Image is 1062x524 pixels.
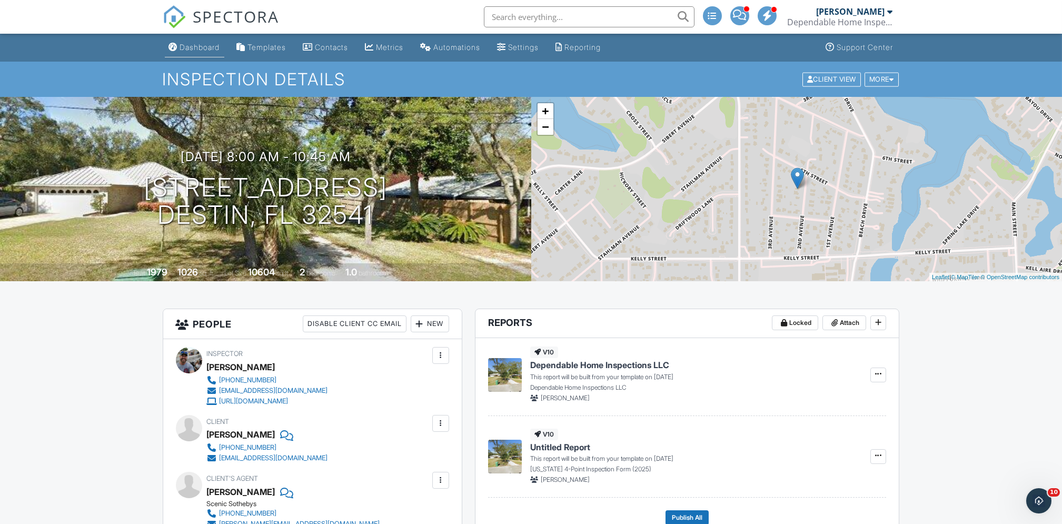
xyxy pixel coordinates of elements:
[865,72,899,86] div: More
[207,474,259,482] span: Client's Agent
[299,38,353,57] a: Contacts
[315,43,349,52] div: Contacts
[233,38,291,57] a: Templates
[411,315,449,332] div: New
[538,119,553,135] a: Zoom out
[932,274,949,280] a: Leaflet
[207,484,275,500] a: [PERSON_NAME]
[538,103,553,119] a: Zoom in
[207,500,389,508] div: Scenic Sothebys
[1048,488,1060,497] span: 10
[180,43,220,52] div: Dashboard
[220,509,277,518] div: [PHONE_NUMBER]
[801,75,864,83] a: Client View
[207,396,328,407] a: [URL][DOMAIN_NAME]
[207,359,275,375] div: [PERSON_NAME]
[193,5,280,27] span: SPECTORA
[220,397,289,406] div: [URL][DOMAIN_NAME]
[484,6,694,27] input: Search everything...
[493,38,543,57] a: Settings
[200,269,214,277] span: sq. ft.
[802,72,861,86] div: Client View
[144,174,388,230] h1: [STREET_ADDRESS] Destin, FL 32541
[276,269,290,277] span: sq.ft.
[177,266,198,278] div: 1026
[220,454,328,462] div: [EMAIL_ADDRESS][DOMAIN_NAME]
[181,150,351,164] h3: [DATE] 8:00 am - 10:45 am
[248,43,286,52] div: Templates
[345,266,357,278] div: 1.0
[163,70,900,88] h1: Inspection Details
[224,269,246,277] span: Lot Size
[303,315,406,332] div: Disable Client CC Email
[788,17,893,27] div: Dependable Home Inspections LLC
[207,427,275,442] div: [PERSON_NAME]
[165,38,224,57] a: Dashboard
[1026,488,1051,513] iframe: Intercom live chat
[207,453,328,463] a: [EMAIL_ADDRESS][DOMAIN_NAME]
[163,309,462,339] h3: People
[147,266,167,278] div: 1979
[207,508,380,519] a: [PHONE_NUMBER]
[248,266,275,278] div: 10604
[220,443,277,452] div: [PHONE_NUMBER]
[434,43,481,52] div: Automations
[300,266,305,278] div: 2
[207,385,328,396] a: [EMAIL_ADDRESS][DOMAIN_NAME]
[929,273,1062,282] div: |
[416,38,485,57] a: Automations (Advanced)
[951,274,979,280] a: © MapTiler
[207,442,328,453] a: [PHONE_NUMBER]
[817,6,885,17] div: [PERSON_NAME]
[220,387,328,395] div: [EMAIL_ADDRESS][DOMAIN_NAME]
[837,43,894,52] div: Support Center
[509,43,539,52] div: Settings
[134,269,145,277] span: Built
[981,274,1059,280] a: © OpenStreetMap contributors
[822,38,898,57] a: Support Center
[163,14,280,36] a: SPECTORA
[359,269,389,277] span: bathrooms
[207,418,230,426] span: Client
[163,5,186,28] img: The Best Home Inspection Software - Spectora
[376,43,404,52] div: Metrics
[207,350,243,358] span: Inspector
[306,269,335,277] span: bedrooms
[207,375,328,385] a: [PHONE_NUMBER]
[361,38,408,57] a: Metrics
[220,376,277,384] div: [PHONE_NUMBER]
[552,38,606,57] a: Reporting
[565,43,601,52] div: Reporting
